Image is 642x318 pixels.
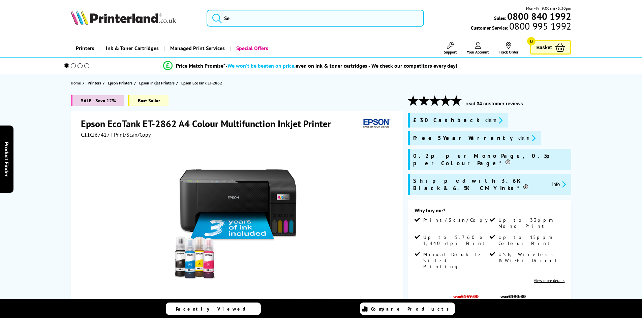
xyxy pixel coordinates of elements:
[508,23,571,29] span: 0800 995 1992
[207,10,424,27] input: Se
[526,5,571,11] span: Mon - Fri 9:00am - 5:30pm
[371,306,453,312] span: Compare Products
[81,131,110,138] span: C11CJ67427
[508,293,526,299] strike: £190.80
[444,49,457,55] span: Support
[227,62,296,69] span: We won’t be beaten on price,
[181,80,222,85] span: Epson EcoTank ET-2862
[360,303,455,315] a: Compare Products
[176,306,252,312] span: Recently Viewed
[139,79,176,86] a: Epson Inkjet Printers
[225,62,457,69] div: - even on ink & toner cartridges - We check our competitors every day!
[413,134,513,142] span: Free 5 Year Warranty
[71,95,124,106] span: SALE - Save 12%
[471,23,571,31] span: Customer Service:
[483,116,505,124] button: promo-description
[128,95,169,106] span: Best Seller
[536,43,552,52] span: Basket
[111,131,151,138] span: | Print/Scan/Copy
[81,117,338,130] h1: Epson EcoTank ET-2862 A4 Colour Multifunction Inkjet Printer
[361,117,392,130] img: Epson
[550,180,568,188] button: promo-description
[506,13,571,20] a: 0800 840 1992
[444,42,457,55] a: Support
[166,303,261,315] a: Recently Viewed
[450,290,482,299] span: was
[423,217,493,223] span: Print/Scan/Copy
[88,79,103,86] a: Printers
[172,151,304,283] img: Epson EcoTank ET-2862
[71,40,99,57] a: Printers
[494,15,506,21] span: Sales:
[498,251,563,263] span: USB, Wireless & Wi-Fi Direct
[71,79,81,86] span: Home
[139,79,175,86] span: Epson Inkjet Printers
[55,60,566,72] li: modal_Promise
[71,79,83,86] a: Home
[527,37,536,45] span: 0
[71,10,176,25] img: Printerland Logo
[467,42,489,55] a: Your Account
[164,40,230,57] a: Managed Print Services
[423,251,488,270] span: Manual Double Sided Printing
[230,40,273,57] a: Special Offers
[499,42,518,55] a: Track Order
[498,217,563,229] span: Up to 33ppm Mono Print
[108,79,134,86] a: Epson Printers
[106,40,159,57] span: Ink & Toner Cartridges
[99,40,164,57] a: Ink & Toner Cartridges
[415,207,564,217] div: Why buy me?
[534,278,564,283] a: View more details
[3,142,10,176] span: Product Finder
[413,152,568,167] span: 0.2p per Mono Page, 0.5p per Colour Page*
[467,49,489,55] span: Your Account
[71,10,198,26] a: Printerland Logo
[530,40,571,55] a: Basket 0
[461,293,479,299] strike: £159.00
[176,62,225,69] span: Price Match Promise*
[516,134,538,142] button: promo-description
[88,79,101,86] span: Printers
[463,101,525,107] button: read 34 customer reviews
[423,234,488,246] span: Up to 5,760 x 1,440 dpi Print
[498,234,563,246] span: Up to 15ppm Colour Print
[413,116,480,124] span: £30 Cashback
[507,10,571,23] b: 0800 840 1992
[108,79,132,86] span: Epson Printers
[413,177,547,192] span: Shipped with 3.6K Black & 6.5K CMY Inks*
[497,290,529,299] span: was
